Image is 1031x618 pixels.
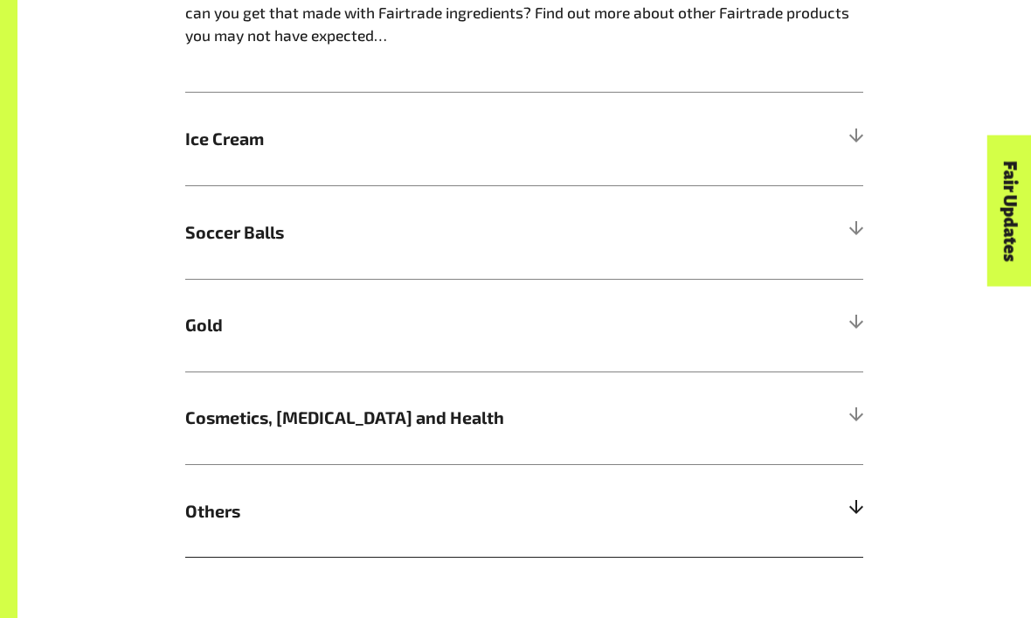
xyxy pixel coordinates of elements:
[185,220,694,247] span: Soccer Balls
[185,499,694,525] span: Others
[185,313,694,339] span: Gold
[185,127,694,153] span: Ice Cream
[185,406,694,432] span: Cosmetics, [MEDICAL_DATA] and Health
